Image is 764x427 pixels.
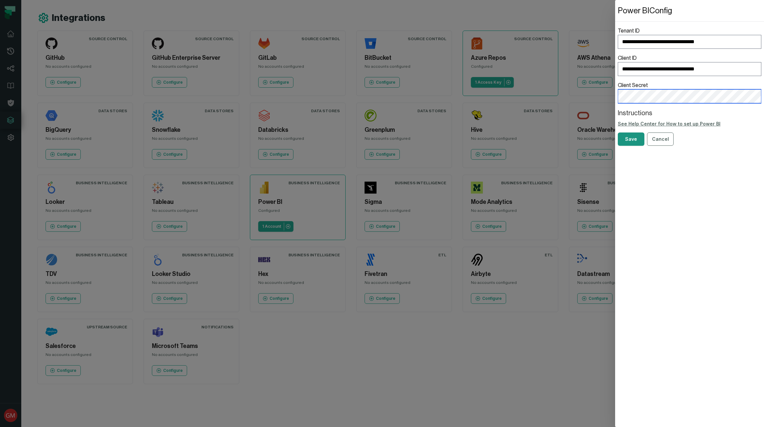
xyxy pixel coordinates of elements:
[618,35,761,49] input: Tenant ID
[618,54,761,76] label: Client ID
[647,132,674,146] button: Cancel
[618,109,761,118] header: Instructions
[618,27,761,49] label: Tenant ID
[618,121,761,127] a: See Help Center for How to set up Power BI
[618,62,761,76] input: Client ID
[618,132,644,146] button: Save
[618,89,761,103] input: Client Secret
[618,81,761,103] label: Client Secret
